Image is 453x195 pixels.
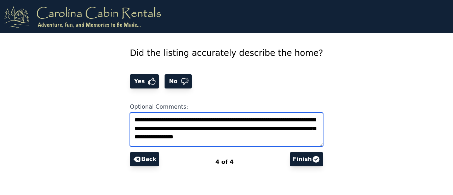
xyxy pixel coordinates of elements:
[216,159,234,165] span: 4 of 4
[4,6,161,28] img: logo.png
[130,103,188,110] span: Optional Comments:
[290,152,323,166] button: Finish
[167,77,180,86] span: No
[130,152,159,166] button: Back
[133,77,148,86] span: Yes
[165,74,191,88] button: No
[130,74,159,88] button: Yes
[130,48,323,58] span: Did the listing accurately describe the home?
[130,113,323,147] textarea: Optional Comments:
